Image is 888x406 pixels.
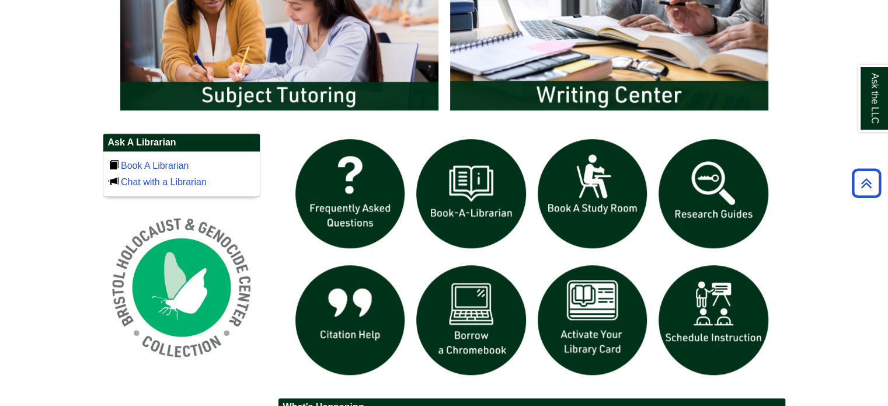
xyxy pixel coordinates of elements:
img: activate Library Card icon links to form to activate student ID into library card [532,259,653,381]
img: Book a Librarian icon links to book a librarian web page [410,133,532,255]
h2: Ask A Librarian [103,134,260,152]
a: Chat with a Librarian [121,177,207,187]
img: frequently asked questions [290,133,411,255]
div: slideshow [290,133,774,386]
img: Holocaust and Genocide Collection [103,209,260,366]
img: citation help icon links to citation help guide page [290,259,411,381]
a: Back to Top [848,175,885,191]
img: For faculty. Schedule Library Instruction icon links to form. [653,259,774,381]
img: book a study room icon links to book a study room web page [532,133,653,255]
a: Book A Librarian [121,161,189,171]
img: Borrow a chromebook icon links to the borrow a chromebook web page [410,259,532,381]
img: Research Guides icon links to research guides web page [653,133,774,255]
